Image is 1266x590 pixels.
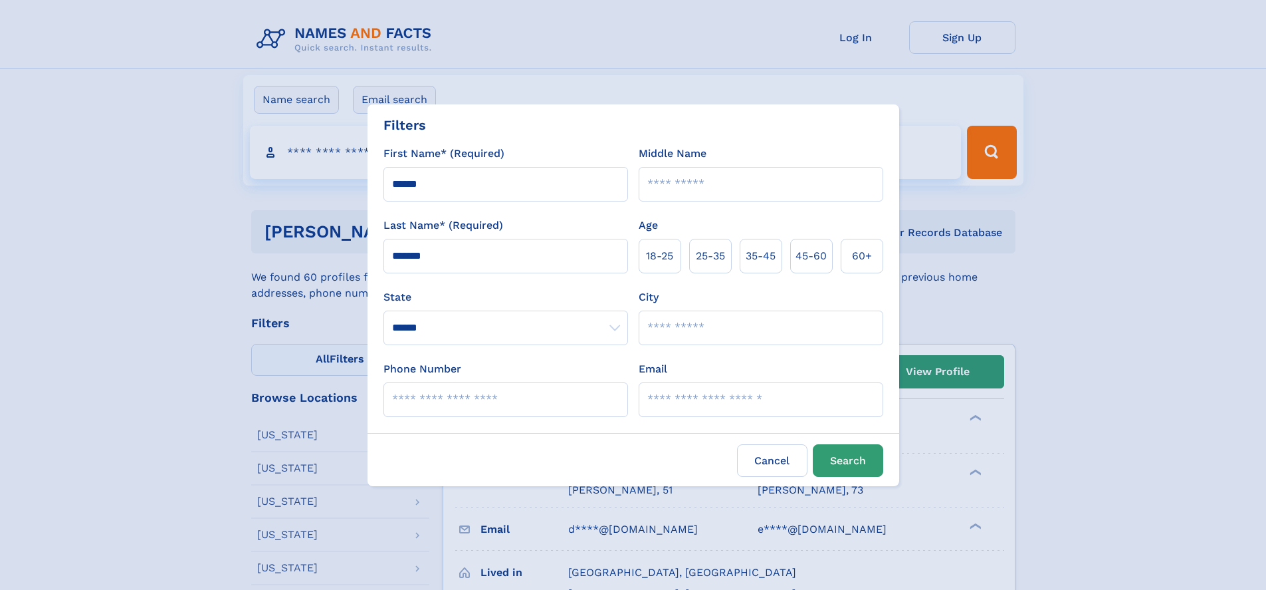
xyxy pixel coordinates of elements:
[639,218,658,233] label: Age
[795,248,827,264] span: 45‑60
[696,248,725,264] span: 25‑35
[737,444,807,477] label: Cancel
[639,289,659,305] label: City
[746,248,776,264] span: 35‑45
[646,248,673,264] span: 18‑25
[852,248,872,264] span: 60+
[639,361,667,377] label: Email
[383,289,628,305] label: State
[639,146,706,162] label: Middle Name
[383,146,504,162] label: First Name* (Required)
[383,115,426,135] div: Filters
[813,444,883,477] button: Search
[383,361,461,377] label: Phone Number
[383,218,503,233] label: Last Name* (Required)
